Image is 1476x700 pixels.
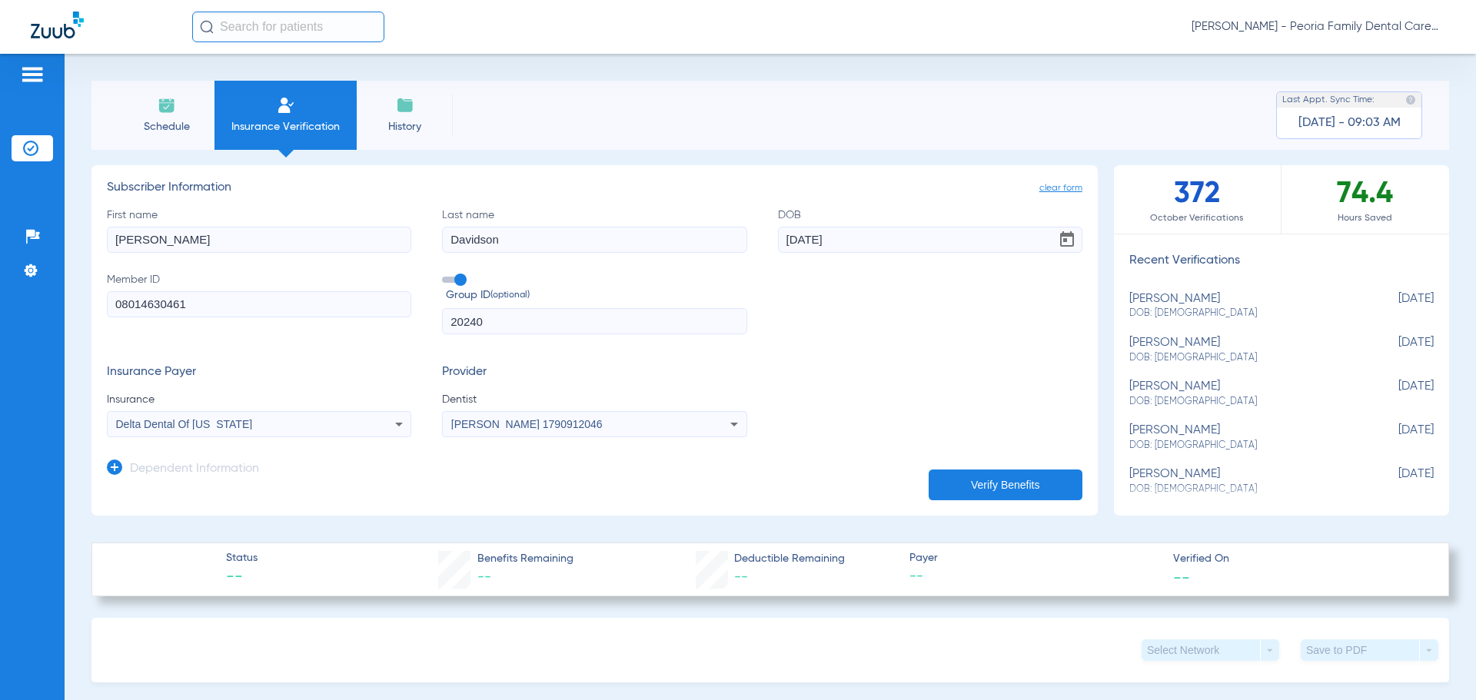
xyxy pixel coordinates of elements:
span: [PERSON_NAME] 1790912046 [451,418,603,430]
small: (optional) [490,287,530,304]
div: 372 [1114,165,1282,234]
span: [DATE] [1357,423,1434,452]
span: Status [226,550,258,566]
label: Member ID [107,272,411,335]
span: Dentist [442,392,746,407]
button: Verify Benefits [929,469,1082,500]
label: DOB [778,207,1082,253]
span: [DATE] [1357,292,1434,320]
span: Deductible Remaining [734,551,845,567]
span: [DATE] [1357,380,1434,408]
span: DOB: [DEMOGRAPHIC_DATA] [1129,395,1357,409]
label: Last name [442,207,746,253]
span: DOB: [DEMOGRAPHIC_DATA] [1129,439,1357,453]
img: History [396,96,414,114]
div: [PERSON_NAME] [1129,467,1357,496]
span: [PERSON_NAME] - Peoria Family Dental Care [1192,19,1445,35]
span: -- [1173,569,1190,585]
span: Insurance [107,392,411,407]
span: -- [909,567,1160,586]
img: Schedule [158,96,176,114]
span: Benefits Remaining [477,551,573,567]
div: [PERSON_NAME] [1129,336,1357,364]
span: -- [226,567,258,589]
input: DOBOpen calendar [778,227,1082,253]
span: Verified On [1173,551,1424,567]
span: Payer [909,550,1160,566]
img: hamburger-icon [20,65,45,84]
span: [DATE] [1357,336,1434,364]
img: Zuub Logo [31,12,84,38]
input: Last name [442,227,746,253]
h3: Recent Verifications [1114,254,1449,269]
span: Last Appt. Sync Time: [1282,92,1375,108]
span: Delta Dental Of [US_STATE] [116,418,253,430]
span: October Verifications [1114,211,1281,226]
h3: Subscriber Information [107,181,1082,196]
span: DOB: [DEMOGRAPHIC_DATA] [1129,351,1357,365]
span: Insurance Verification [226,119,345,134]
input: Search for patients [192,12,384,42]
input: Member ID [107,291,411,317]
span: [DATE] - 09:03 AM [1298,115,1401,131]
h3: Dependent Information [130,462,259,477]
img: last sync help info [1405,95,1416,105]
div: 74.4 [1282,165,1449,234]
div: [PERSON_NAME] [1129,292,1357,320]
span: DOB: [DEMOGRAPHIC_DATA] [1129,307,1357,320]
img: Manual Insurance Verification [277,96,295,114]
label: First name [107,207,411,253]
span: History [368,119,441,134]
span: DOB: [DEMOGRAPHIC_DATA] [1129,483,1357,496]
span: -- [734,570,748,584]
span: Hours Saved [1282,211,1449,226]
span: Schedule [130,119,203,134]
span: -- [477,570,491,584]
button: Open calendar [1052,224,1082,255]
span: [DATE] [1357,467,1434,496]
span: clear form [1039,181,1082,196]
img: Search Icon [200,20,214,34]
span: Group ID [446,287,746,304]
h3: Insurance Payer [107,365,411,380]
div: [PERSON_NAME] [1129,380,1357,408]
input: First name [107,227,411,253]
div: [PERSON_NAME] [1129,423,1357,452]
h3: Provider [442,365,746,380]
